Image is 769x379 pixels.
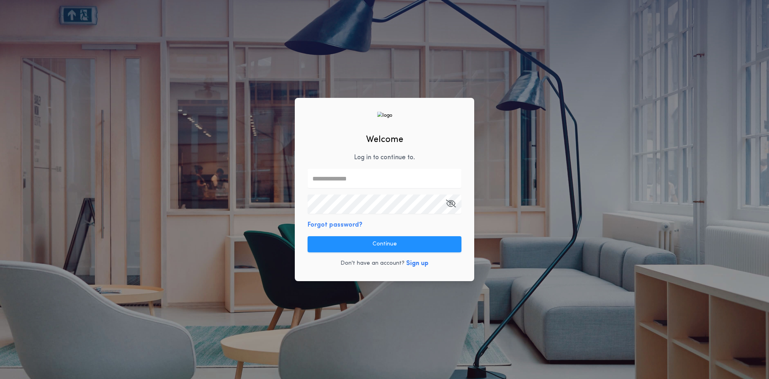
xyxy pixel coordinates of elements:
[377,111,392,119] img: logo
[340,259,405,268] p: Don't have an account?
[354,153,415,162] p: Log in to continue to .
[308,236,461,252] button: Continue
[308,220,362,230] button: Forgot password?
[366,133,403,146] h2: Welcome
[406,259,429,268] button: Sign up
